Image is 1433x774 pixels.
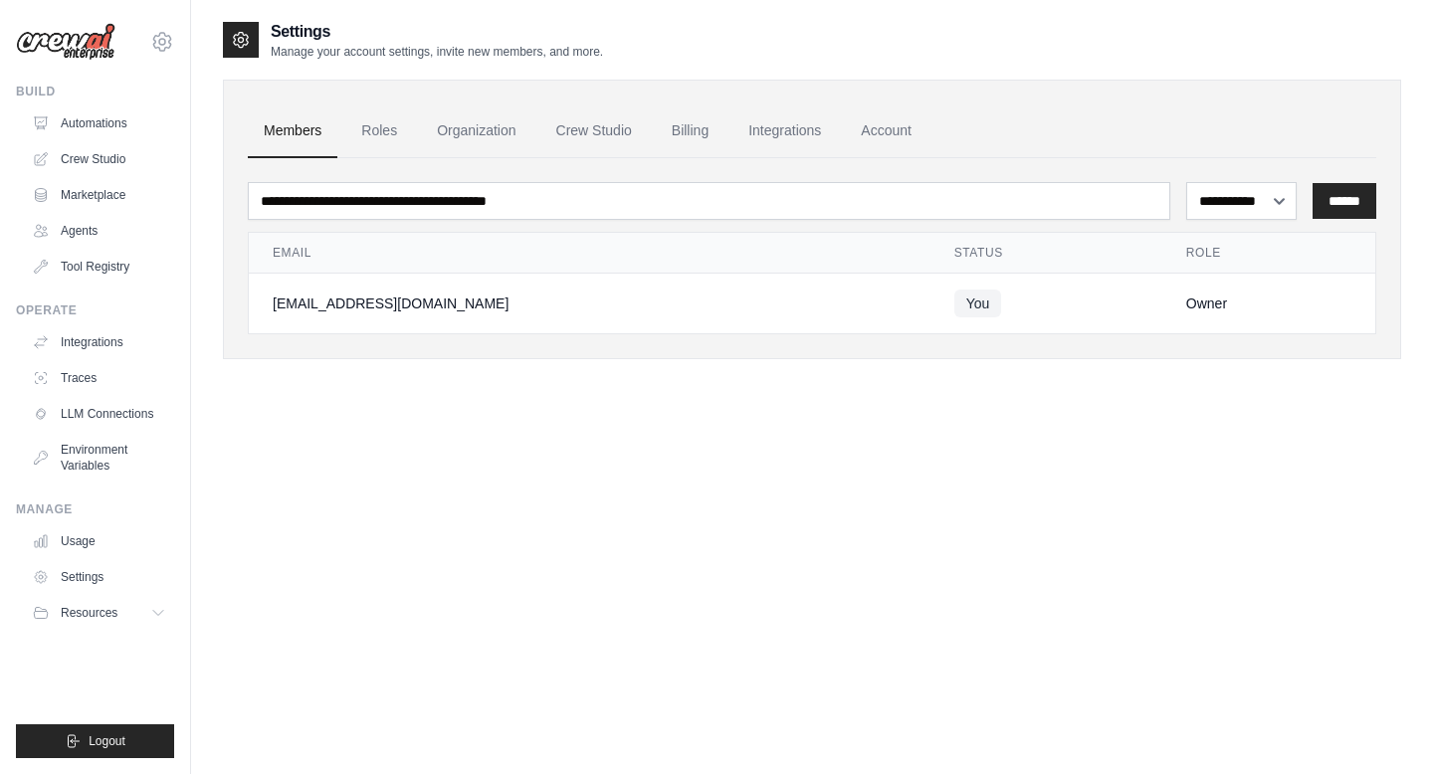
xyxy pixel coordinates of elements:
[89,733,125,749] span: Logout
[24,215,174,247] a: Agents
[16,501,174,517] div: Manage
[421,104,531,158] a: Organization
[954,290,1002,317] span: You
[16,84,174,99] div: Build
[24,251,174,283] a: Tool Registry
[16,724,174,758] button: Logout
[249,233,930,274] th: Email
[845,104,927,158] a: Account
[16,23,115,61] img: Logo
[248,104,337,158] a: Members
[732,104,837,158] a: Integrations
[540,104,648,158] a: Crew Studio
[24,362,174,394] a: Traces
[1333,678,1433,774] iframe: Chat Widget
[345,104,413,158] a: Roles
[271,44,603,60] p: Manage your account settings, invite new members, and more.
[61,605,117,621] span: Resources
[1186,293,1351,313] div: Owner
[273,293,907,313] div: [EMAIL_ADDRESS][DOMAIN_NAME]
[930,233,1162,274] th: Status
[24,398,174,430] a: LLM Connections
[16,302,174,318] div: Operate
[24,525,174,557] a: Usage
[24,107,174,139] a: Automations
[1162,233,1375,274] th: Role
[24,143,174,175] a: Crew Studio
[24,434,174,482] a: Environment Variables
[24,326,174,358] a: Integrations
[24,561,174,593] a: Settings
[656,104,724,158] a: Billing
[24,179,174,211] a: Marketplace
[271,20,603,44] h2: Settings
[24,597,174,629] button: Resources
